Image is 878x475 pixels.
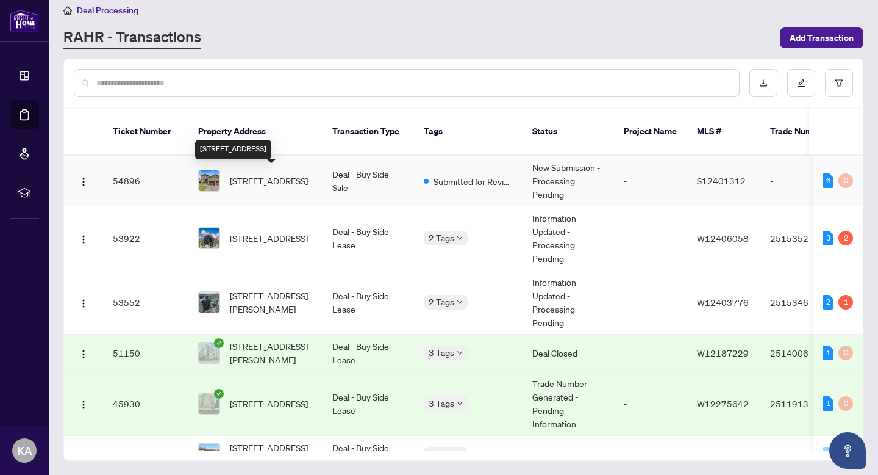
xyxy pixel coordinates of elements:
[323,372,414,436] td: Deal - Buy Side Lease
[214,338,224,348] span: check-circle
[614,270,687,335] td: -
[230,174,308,187] span: [STREET_ADDRESS]
[103,335,188,372] td: 51150
[823,231,833,245] div: 3
[323,206,414,270] td: Deal - Buy Side Lease
[323,108,414,156] th: Transaction Type
[17,442,32,459] span: KA
[214,389,224,399] span: check-circle
[823,396,833,411] div: 1
[199,444,220,465] img: thumbnail-img
[79,299,88,308] img: Logo
[103,372,188,436] td: 45930
[823,447,833,462] div: 0
[199,228,220,248] img: thumbnail-img
[823,295,833,310] div: 2
[760,436,846,473] td: 2513463
[429,295,454,309] span: 2 Tags
[614,108,687,156] th: Project Name
[749,69,777,97] button: download
[797,79,805,87] span: edit
[429,346,454,360] span: 3 Tags
[457,299,463,305] span: down
[199,343,220,363] img: thumbnail-img
[760,335,846,372] td: 2514006
[10,9,39,32] img: logo
[760,206,846,270] td: 2515352
[199,292,220,313] img: thumbnail-img
[199,170,220,191] img: thumbnail-img
[457,350,463,356] span: down
[63,6,72,15] span: home
[838,346,853,360] div: 0
[829,432,866,469] button: Open asap
[697,398,749,409] span: W12275642
[523,156,614,206] td: New Submission - Processing Pending
[230,289,313,316] span: [STREET_ADDRESS][PERSON_NAME]
[760,108,846,156] th: Trade Number
[103,436,188,473] td: 45551
[74,394,93,413] button: Logo
[614,335,687,372] td: -
[323,156,414,206] td: Deal - Buy Side Sale
[523,335,614,372] td: Deal Closed
[825,69,853,97] button: filter
[103,206,188,270] td: 53922
[760,372,846,436] td: 2511913
[823,173,833,188] div: 6
[230,231,308,245] span: [STREET_ADDRESS]
[230,339,313,366] span: [STREET_ADDRESS][PERSON_NAME]
[414,108,523,156] th: Tags
[790,28,854,48] span: Add Transaction
[74,292,93,312] button: Logo
[614,156,687,206] td: -
[323,270,414,335] td: Deal - Buy Side Lease
[838,231,853,245] div: 2
[79,234,88,244] img: Logo
[434,175,513,188] span: Submitted for Review
[614,436,687,473] td: -
[63,27,201,49] a: RAHR - Transactions
[103,156,188,206] td: 54896
[687,108,760,156] th: MLS #
[838,173,853,188] div: 0
[323,436,414,473] td: Deal - Buy Side Sale
[79,400,88,410] img: Logo
[823,346,833,360] div: 1
[103,270,188,335] td: 53552
[614,206,687,270] td: -
[74,171,93,190] button: Logo
[199,393,220,414] img: thumbnail-img
[697,347,749,358] span: W12187229
[614,372,687,436] td: -
[697,175,746,186] span: S12401312
[838,396,853,411] div: 0
[835,79,843,87] span: filter
[188,108,323,156] th: Property Address
[74,343,93,363] button: Logo
[523,270,614,335] td: Information Updated - Processing Pending
[323,335,414,372] td: Deal - Buy Side Lease
[787,69,815,97] button: edit
[230,441,313,468] span: [STREET_ADDRESS][PERSON_NAME][PERSON_NAME]
[230,397,308,410] span: [STREET_ADDRESS]
[429,231,454,245] span: 2 Tags
[523,372,614,436] td: Trade Number Generated - Pending Information
[523,436,614,473] td: Deal Closed
[523,206,614,270] td: Information Updated - Processing Pending
[760,156,846,206] td: -
[77,5,138,16] span: Deal Processing
[838,295,853,310] div: 1
[103,108,188,156] th: Ticket Number
[195,140,271,159] div: [STREET_ADDRESS]
[74,228,93,248] button: Logo
[760,270,846,335] td: 2515346
[697,233,749,244] span: W12406058
[79,177,88,187] img: Logo
[457,401,463,407] span: down
[79,349,88,359] img: Logo
[429,396,454,410] span: 3 Tags
[429,447,454,461] span: 2 Tags
[457,235,463,241] span: down
[759,79,768,87] span: download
